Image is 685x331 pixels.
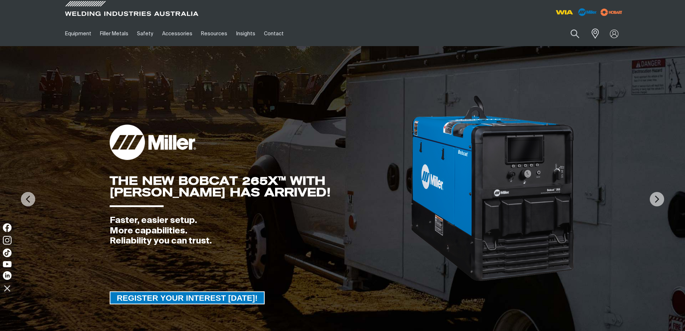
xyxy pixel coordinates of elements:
button: Search products [563,25,587,42]
img: Instagram [3,236,12,245]
span: REGISTER YOUR INTEREST [DATE]! [110,291,264,304]
img: PrevArrow [21,192,35,206]
div: THE NEW BOBCAT 265X™ WITH [PERSON_NAME] HAS ARRIVED! [110,175,410,198]
input: Product name or item number... [553,25,587,42]
img: LinkedIn [3,271,12,280]
a: Insights [232,21,259,46]
div: Faster, easier setup. More capabilities. Reliability you can trust. [110,215,410,246]
a: Accessories [158,21,197,46]
a: Filler Metals [96,21,133,46]
img: TikTok [3,249,12,257]
nav: Main [61,21,484,46]
a: Safety [133,21,157,46]
a: REGISTER YOUR INTEREST TODAY! [110,291,265,304]
img: miller [598,7,625,18]
img: hide socials [1,282,13,294]
img: NextArrow [650,192,664,206]
a: Resources [197,21,232,46]
a: Contact [260,21,288,46]
img: Facebook [3,223,12,232]
img: YouTube [3,261,12,267]
a: Equipment [61,21,96,46]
